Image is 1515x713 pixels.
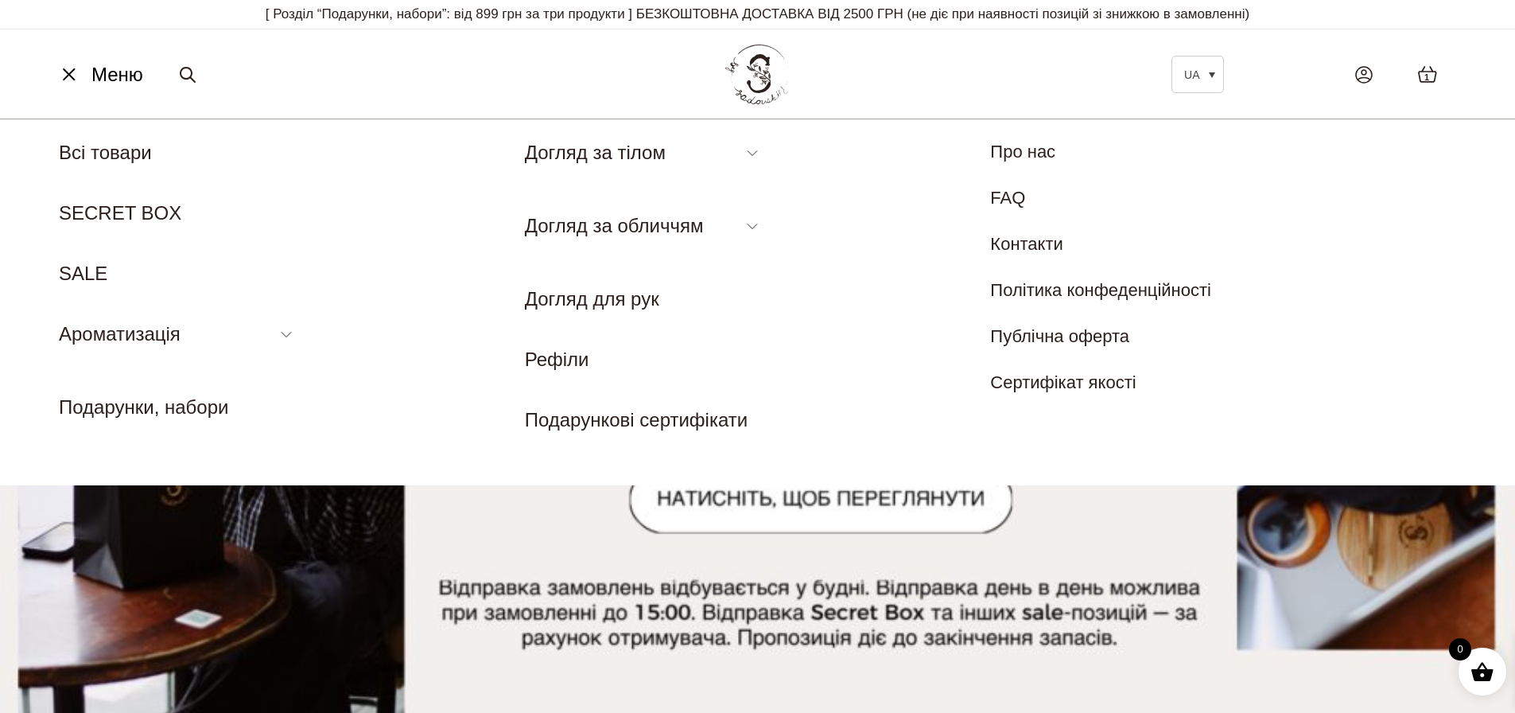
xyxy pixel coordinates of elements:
[990,142,1055,162] a: Про нас
[91,60,143,89] span: Меню
[59,142,152,163] a: Всі товари
[525,409,748,431] a: Подарункові сертифікати
[52,60,148,90] button: Меню
[59,323,181,345] a: Ароматизація
[59,263,107,284] a: SALE
[1449,638,1471,660] span: 0
[1424,71,1429,84] span: 1
[990,372,1136,392] a: Сертифікат якості
[59,396,228,418] a: Подарунки, набори
[1184,68,1199,81] span: UA
[1171,56,1224,93] a: UA
[525,288,659,310] a: Догляд для рук
[59,202,181,224] a: SECRET BOX
[990,326,1129,346] a: Публічна оферта
[1401,49,1454,99] a: 1
[525,349,589,370] a: Рефіли
[990,234,1063,254] a: Контакти
[725,45,789,104] img: BY SADOVSKIY
[525,142,666,163] a: Догляд за тілом
[990,280,1211,300] a: Політика конфеденційності
[990,188,1025,208] a: FAQ
[525,215,704,236] a: Догляд за обличчям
